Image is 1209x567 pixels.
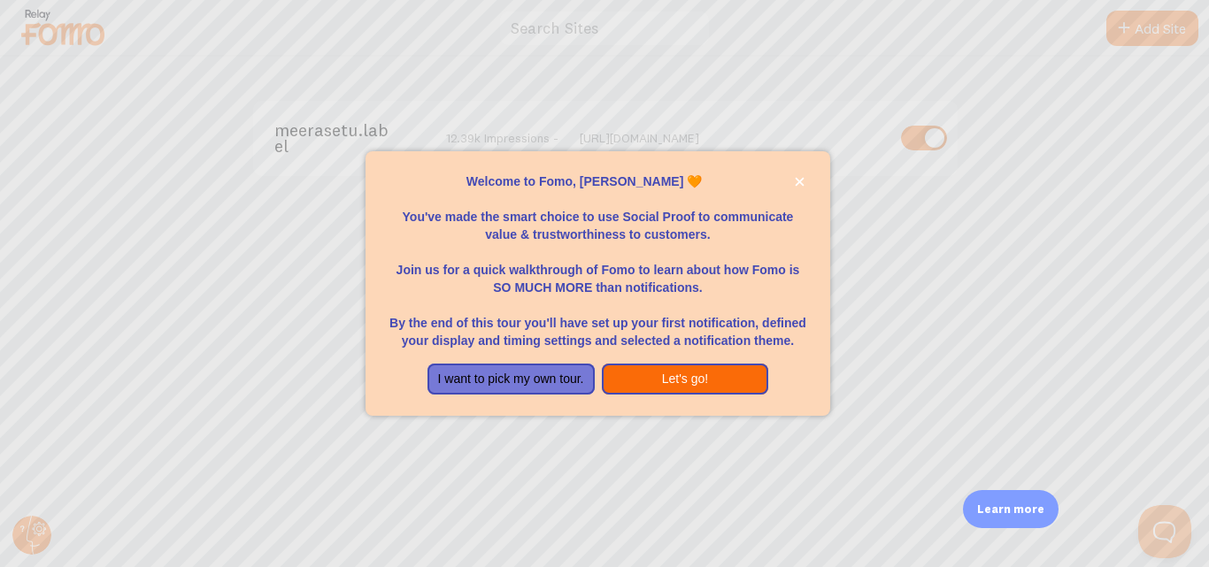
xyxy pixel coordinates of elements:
[387,190,808,243] p: You've made the smart choice to use Social Proof to communicate value & trustworthiness to custom...
[602,364,769,395] button: Let's go!
[427,364,595,395] button: I want to pick my own tour.
[366,151,829,417] div: Welcome to Fomo, chirag rangwani 🧡You&amp;#39;ve made the smart choice to use Social Proof to com...
[963,490,1059,528] div: Learn more
[387,296,808,349] p: By the end of this tour you'll have set up your first notification, defined your display and timi...
[387,172,808,190] p: Welcome to Fomo, [PERSON_NAME] 🧡
[977,501,1044,517] p: Learn more
[790,172,809,191] button: close,
[387,243,808,296] p: Join us for a quick walkthrough of Fomo to learn about how Fomo is SO MUCH MORE than notifications.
